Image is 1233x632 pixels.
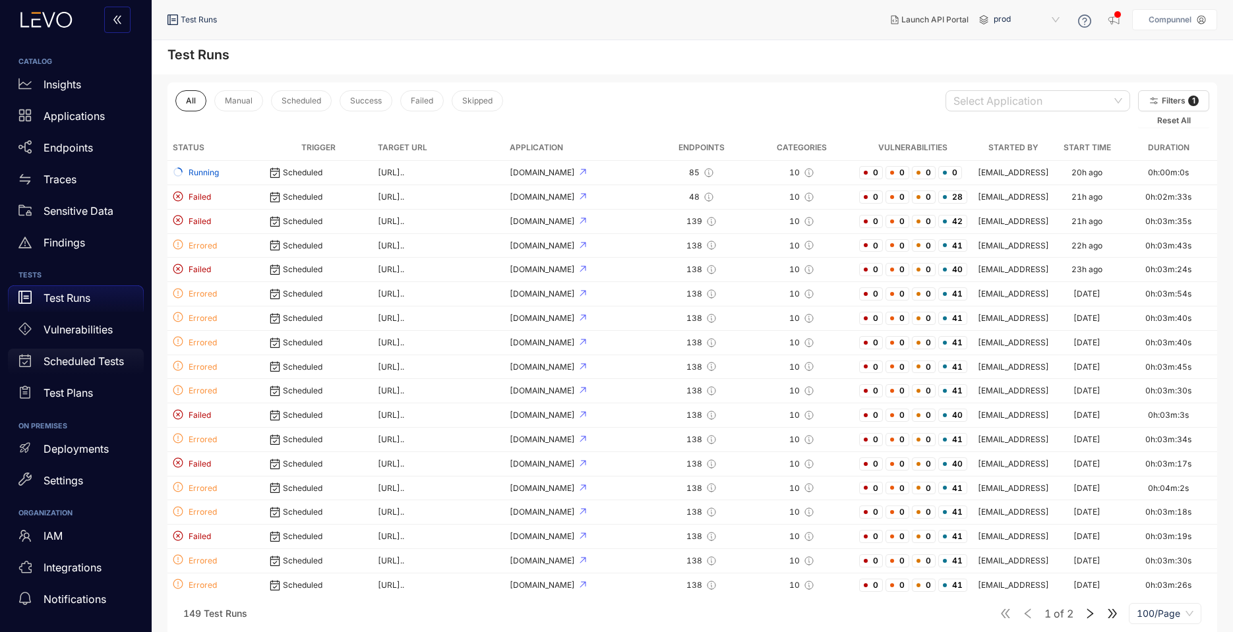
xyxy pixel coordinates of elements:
[859,457,883,471] span: 0
[44,292,90,304] p: Test Runs
[44,355,124,367] p: Scheduled Tests
[18,422,133,430] h6: ON PREMISES
[659,289,745,299] div: 138
[189,507,217,517] span: Errored
[378,362,404,372] span: [URL]..
[44,237,85,248] p: Findings
[44,593,106,605] p: Notifications
[938,287,967,301] span: 41
[859,287,883,301] span: 0
[659,556,745,566] div: 138
[938,482,967,495] span: 41
[378,434,404,444] span: [URL]..
[859,384,883,397] span: 0
[189,459,211,469] span: Failed
[1073,386,1100,395] div: [DATE]
[8,103,144,134] a: Applications
[659,167,745,178] div: 85
[973,210,1054,234] td: [EMAIL_ADDRESS]
[886,312,909,325] span: 0
[1073,484,1100,493] div: [DATE]
[167,135,264,161] th: Status
[504,135,653,161] th: Application
[8,285,144,317] a: Test Runs
[378,483,404,493] span: [URL]..
[189,192,211,202] span: Failed
[653,135,750,161] th: Endpoints
[756,434,849,445] div: 10
[270,507,367,517] div: Scheduled
[270,240,367,250] div: Scheduled
[659,434,745,445] div: 138
[264,135,373,161] th: Trigger
[44,78,81,90] p: Insights
[973,185,1054,210] td: [EMAIL_ADDRESS]
[859,409,883,422] span: 0
[270,482,367,493] div: Scheduled
[1120,452,1217,476] td: 0h:03m:17s
[189,435,217,444] span: Errored
[18,236,32,249] span: warning
[901,15,969,24] span: Launch API Portal
[1073,459,1100,469] div: [DATE]
[510,241,577,250] span: [DOMAIN_NAME]
[8,586,144,618] a: Notifications
[938,360,967,374] span: 41
[859,215,883,228] span: 0
[1138,90,1209,111] button: Filters1
[350,96,382,105] span: Success
[1137,604,1193,623] span: 100/Page
[44,110,105,122] p: Applications
[859,505,883,519] span: 0
[189,289,217,299] span: Errored
[18,509,133,517] h6: ORGANIZATION
[378,192,404,202] span: [URL]..
[18,272,133,279] h6: TESTS
[886,360,909,374] span: 0
[411,96,433,105] span: Failed
[1188,96,1199,106] span: 1
[189,217,211,226] span: Failed
[912,433,936,446] span: 0
[938,336,967,349] span: 41
[181,15,217,24] span: Test Runs
[8,349,144,380] a: Scheduled Tests
[1120,161,1217,185] td: 0h:00m:0s
[859,579,883,592] span: 0
[1120,258,1217,282] td: 0h:03m:24s
[859,554,883,567] span: 0
[938,554,967,567] span: 41
[282,96,321,105] span: Scheduled
[1120,549,1217,573] td: 0h:03m:30s
[270,410,367,420] div: Scheduled
[973,403,1054,428] td: [EMAIL_ADDRESS]
[1120,135,1217,161] th: Duration
[1073,435,1100,444] div: [DATE]
[270,264,367,275] div: Scheduled
[510,264,577,274] span: [DOMAIN_NAME]
[756,459,849,469] div: 10
[18,173,32,186] span: swap
[938,579,967,592] span: 41
[756,507,849,517] div: 10
[886,482,909,495] span: 0
[1120,234,1217,258] td: 0h:03m:43s
[8,198,144,229] a: Sensitive Data
[189,241,217,250] span: Errored
[659,264,745,275] div: 138
[1120,210,1217,234] td: 0h:03m:35s
[270,361,367,372] div: Scheduled
[973,525,1054,549] td: [EMAIL_ADDRESS]
[378,531,404,541] span: [URL]..
[859,190,883,204] span: 0
[112,14,123,26] span: double-left
[1071,192,1102,202] div: 21h ago
[510,459,577,469] span: [DOMAIN_NAME]
[859,263,883,276] span: 0
[189,168,219,177] span: Running
[886,530,909,543] span: 0
[659,192,745,202] div: 48
[44,443,109,455] p: Deployments
[938,409,967,422] span: 40
[378,289,404,299] span: [URL]..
